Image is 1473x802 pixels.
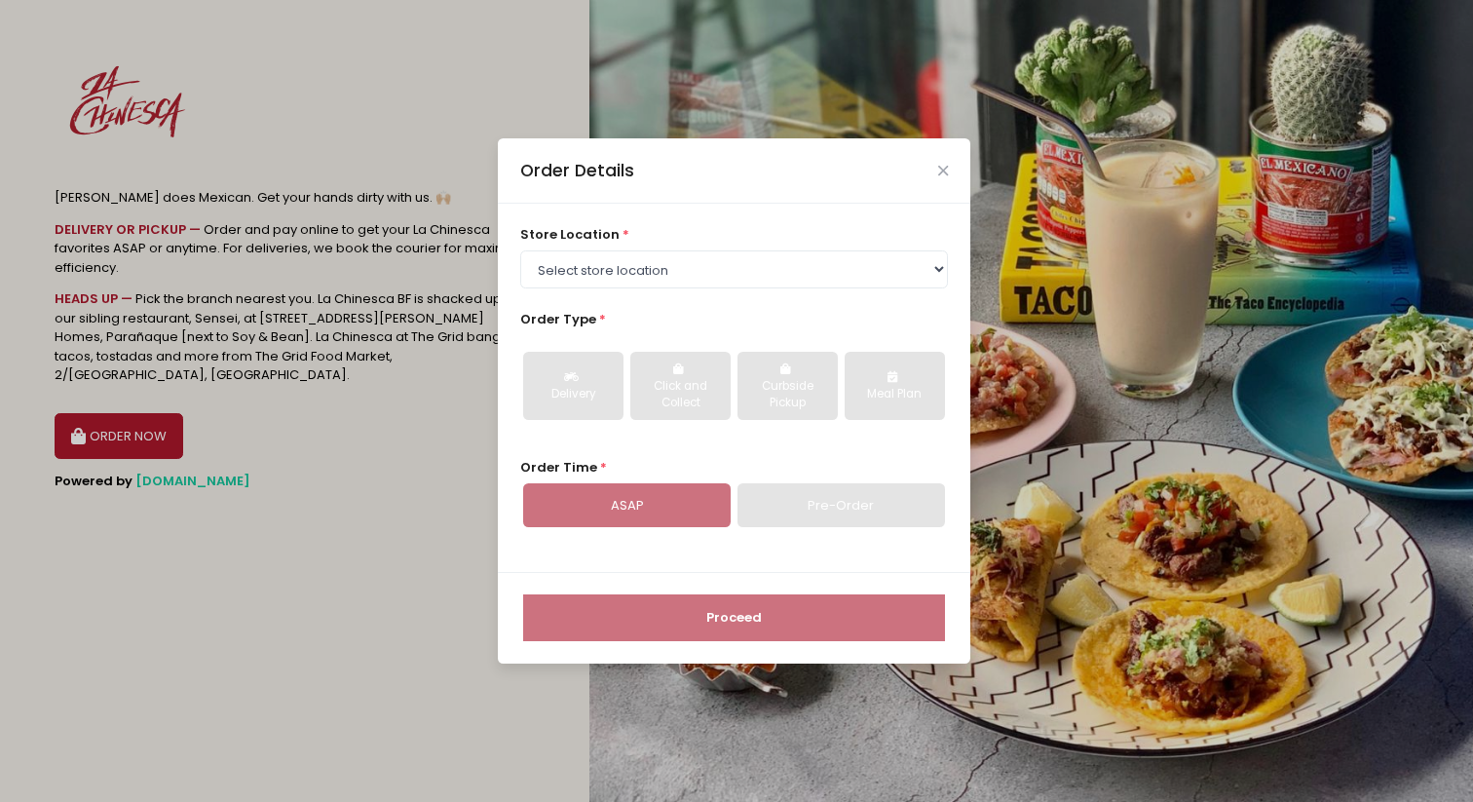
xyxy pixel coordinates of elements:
[858,386,931,403] div: Meal Plan
[938,166,948,175] button: Close
[520,310,596,328] span: Order Type
[737,352,838,420] button: Curbside Pickup
[537,386,610,403] div: Delivery
[520,458,597,477] span: Order Time
[520,225,620,244] span: store location
[630,352,731,420] button: Click and Collect
[523,352,623,420] button: Delivery
[520,158,634,183] div: Order Details
[523,594,945,641] button: Proceed
[845,352,945,420] button: Meal Plan
[644,378,717,412] div: Click and Collect
[751,378,824,412] div: Curbside Pickup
